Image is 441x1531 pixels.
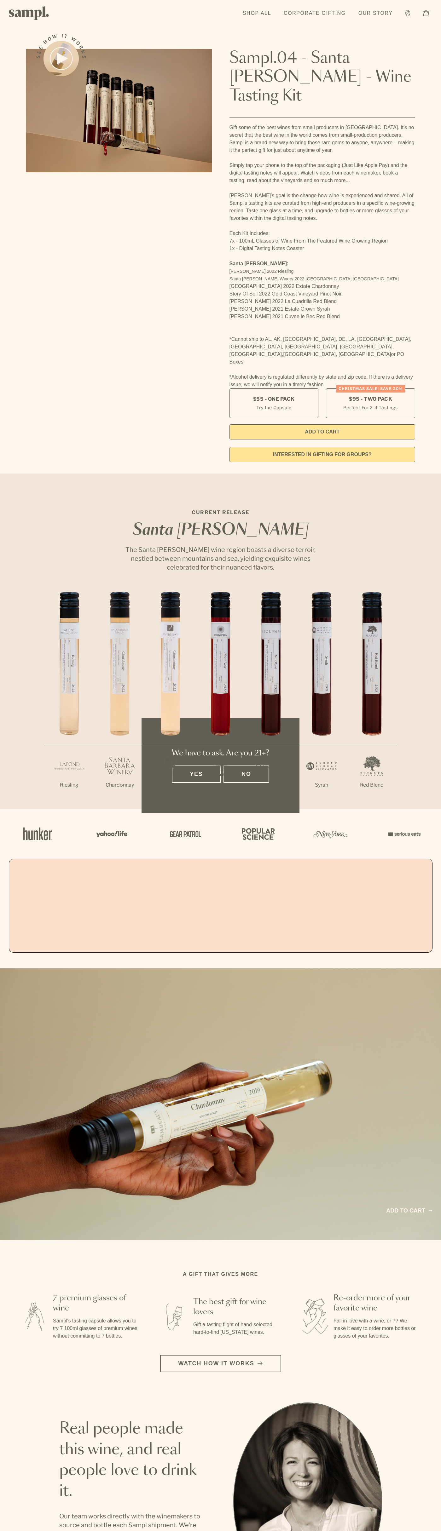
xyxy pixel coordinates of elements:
li: 3 / 7 [145,592,195,809]
button: Add to Cart [229,424,415,439]
li: 7 / 7 [347,592,397,809]
p: Syrah [296,781,347,789]
img: Sampl logo [9,6,49,20]
small: Perfect For 2-4 Tastings [343,404,397,411]
a: interested in gifting for groups? [229,447,415,462]
span: $95 - Two Pack [349,396,392,403]
p: Pinot Noir [195,781,246,789]
p: Red Blend [347,781,397,789]
li: 1 / 7 [44,592,95,809]
button: See how it works [44,41,79,76]
li: 4 / 7 [195,592,246,809]
small: Try the Capsule [256,404,291,411]
p: Riesling [44,781,95,789]
li: 2 / 7 [95,592,145,809]
span: $55 - One Pack [253,396,295,403]
div: Christmas SALE! Save 20% [336,385,405,393]
a: Our Story [355,6,396,20]
img: Sampl.04 - Santa Barbara - Wine Tasting Kit [26,49,212,172]
p: Red Blend [246,781,296,789]
a: Add to cart [386,1207,432,1215]
li: 5 / 7 [246,592,296,809]
p: Chardonnay [145,781,195,789]
p: Chardonnay [95,781,145,789]
li: 6 / 7 [296,592,347,809]
a: Corporate Gifting [281,6,349,20]
a: Shop All [240,6,274,20]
